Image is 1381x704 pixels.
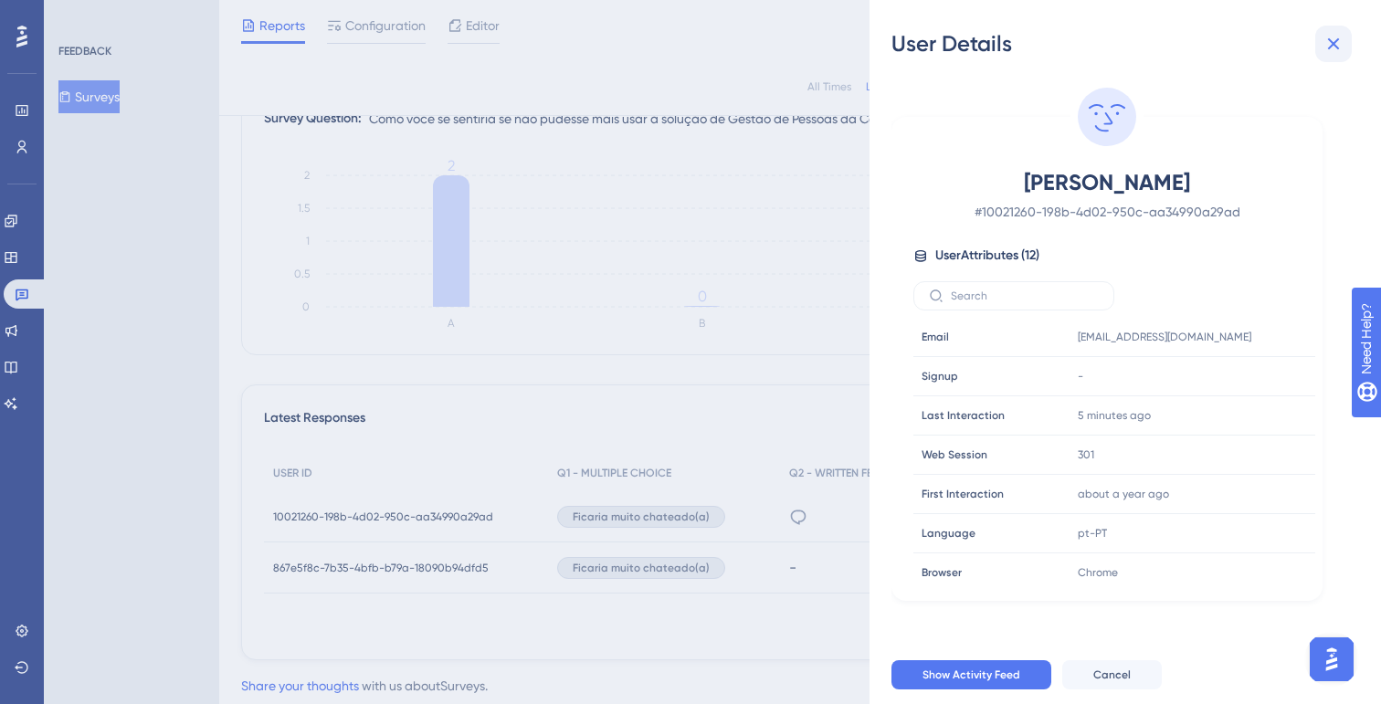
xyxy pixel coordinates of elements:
[1078,369,1083,384] span: -
[922,369,958,384] span: Signup
[922,330,949,344] span: Email
[891,660,1051,689] button: Show Activity Feed
[1078,565,1118,580] span: Chrome
[922,408,1005,423] span: Last Interaction
[922,526,975,541] span: Language
[922,447,987,462] span: Web Session
[1304,632,1359,687] iframe: UserGuiding AI Assistant Launcher
[43,5,114,26] span: Need Help?
[922,667,1020,682] span: Show Activity Feed
[922,487,1004,501] span: First Interaction
[1078,409,1151,422] time: 5 minutes ago
[1078,447,1094,462] span: 301
[1078,488,1169,500] time: about a year ago
[1078,526,1107,541] span: pt-PT
[1078,330,1251,344] span: [EMAIL_ADDRESS][DOMAIN_NAME]
[946,201,1268,223] span: # 10021260-198b-4d02-950c-aa34990a29ad
[1093,667,1131,682] span: Cancel
[951,289,1099,302] input: Search
[1062,660,1162,689] button: Cancel
[946,168,1268,197] span: [PERSON_NAME]
[935,245,1039,267] span: User Attributes ( 12 )
[891,29,1359,58] div: User Details
[922,565,962,580] span: Browser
